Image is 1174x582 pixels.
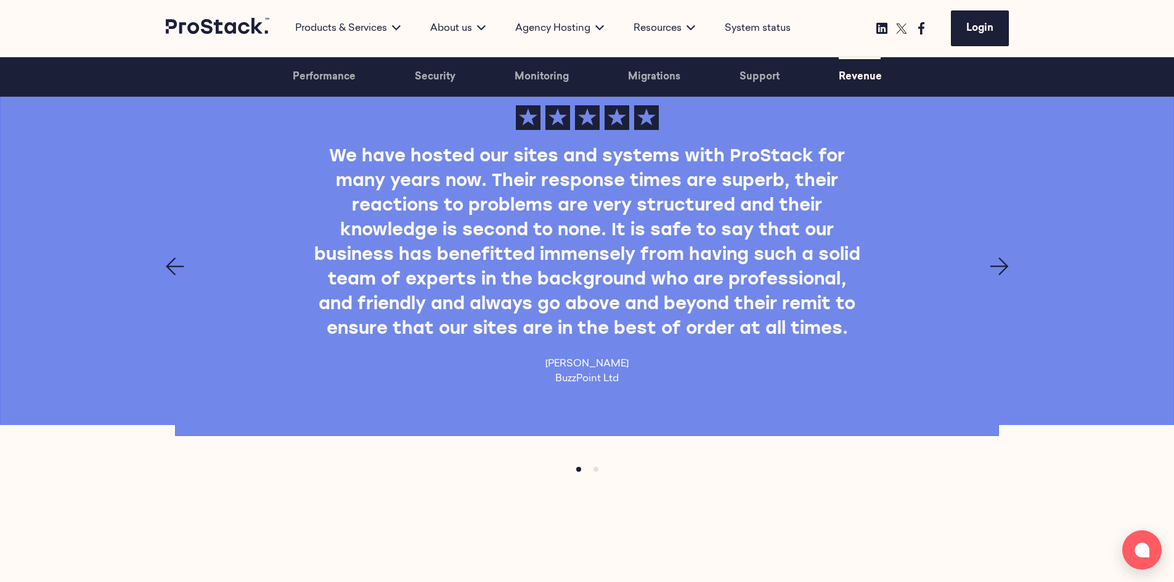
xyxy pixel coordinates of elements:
[570,461,587,478] button: Item 0
[545,371,629,386] p: BuzzPoint Ltd
[313,145,861,342] p: We have hosted our sites and systems with ProStack for many years now. Their response times are s...
[515,57,569,97] a: Monitoring
[166,257,184,276] button: Previous page
[628,57,680,97] a: Migrations
[545,357,629,371] p: [PERSON_NAME]
[280,21,415,36] div: Products & Services
[990,257,1009,276] button: Next page
[951,10,1009,46] a: Login
[725,21,791,36] a: System status
[587,461,605,478] button: Item 1
[293,57,356,97] a: Performance
[415,57,455,97] a: Security
[500,21,619,36] div: Agency Hosting
[839,57,882,97] a: Revenue
[415,21,500,36] div: About us
[619,21,710,36] div: Resources
[166,18,271,39] a: Prostack logo
[740,57,780,97] a: Support
[966,23,993,33] span: Login
[1122,530,1162,570] button: Open chat window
